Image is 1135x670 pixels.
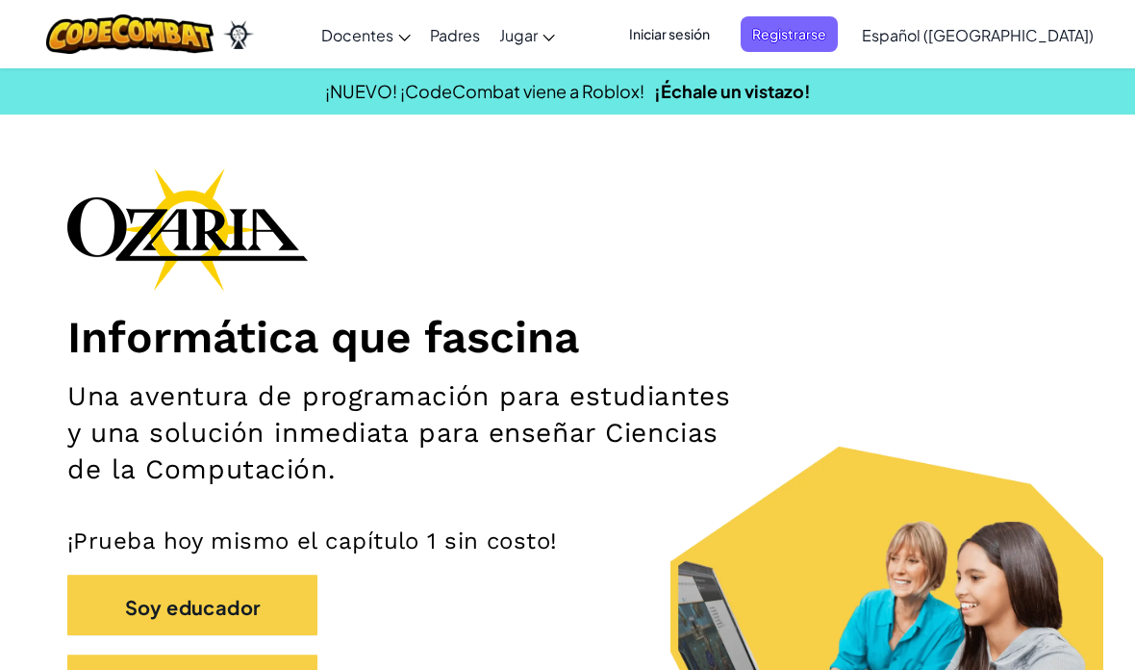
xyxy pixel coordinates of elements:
button: Iniciar sesión [618,16,721,52]
font: Padres [430,25,480,45]
a: Español ([GEOGRAPHIC_DATA]) [852,9,1103,61]
font: Informática que fascina [67,311,579,363]
a: Docentes [312,9,420,61]
a: ¡Échale un vistazo! [654,80,811,102]
font: ¡NUEVO! ¡CodeCombat viene a Roblox! [325,80,644,102]
font: Registrarse [752,25,826,42]
font: Docentes [321,25,393,45]
font: Iniciar sesión [629,25,710,42]
img: Ozaria [223,20,254,49]
a: Jugar [490,9,565,61]
img: Logotipo de la marca Ozaria [67,167,308,291]
font: Soy educador [125,594,261,618]
font: Español ([GEOGRAPHIC_DATA]) [862,25,1094,45]
font: Una aventura de programación para estudiantes y una solución inmediata para enseñar Ciencias de l... [67,380,730,485]
font: ¡Prueba hoy mismo el capítulo 1 sin costo! [67,528,558,554]
button: Soy educador [67,575,317,636]
font: Jugar [499,25,538,45]
a: Padres [420,9,490,61]
button: Registrarse [741,16,838,52]
img: Logotipo de CodeCombat [46,14,214,54]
